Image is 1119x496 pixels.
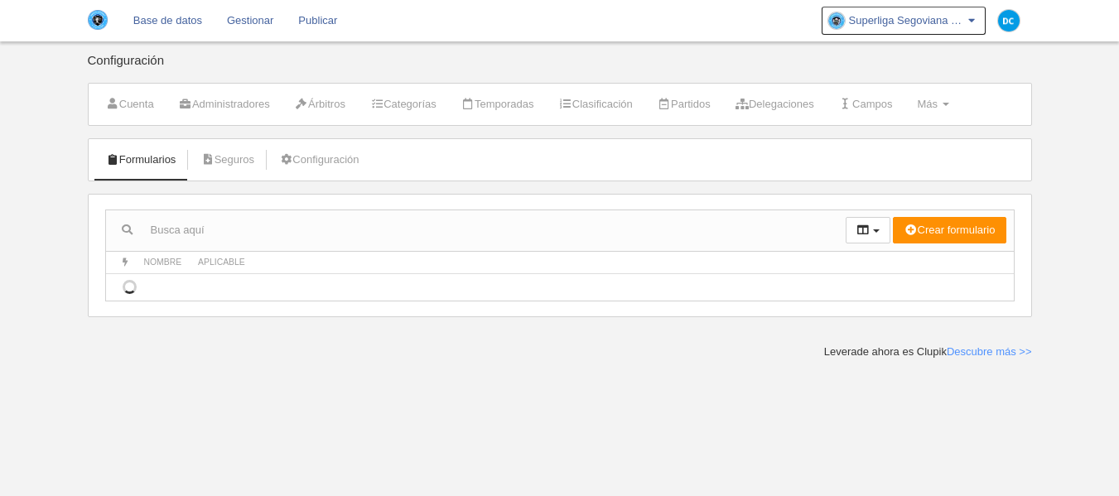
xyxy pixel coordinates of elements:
a: Árbitros [286,92,355,117]
a: Administradores [170,92,279,117]
img: Superliga Segoviana Por Mil Razones [88,10,108,30]
div: Leverade ahora es Clupik [824,344,1032,359]
a: Más [908,92,957,117]
a: Campos [830,92,902,117]
div: Configuración [88,54,1032,83]
a: Configuración [270,147,368,172]
img: c2l6ZT0zMHgzMCZmcz05JnRleHQ9REMmYmc9MDM5YmU1.png [998,10,1020,31]
a: Partidos [649,92,720,117]
span: Nombre [144,258,182,267]
span: Superliga Segoviana Por Mil Razones [849,12,965,29]
span: Más [917,98,938,110]
button: Crear formulario [893,217,1006,243]
a: Temporadas [452,92,543,117]
a: Cuenta [97,92,163,117]
a: Descubre más >> [947,345,1032,358]
a: Clasificación [550,92,642,117]
a: Categorías [361,92,446,117]
a: Delegaciones [726,92,823,117]
a: Superliga Segoviana Por Mil Razones [822,7,986,35]
span: Aplicable [198,258,245,267]
a: Seguros [191,147,263,172]
input: Busca aquí [106,218,846,243]
img: OavcNxVbaZnD.30x30.jpg [828,12,845,29]
a: Formularios [97,147,186,172]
